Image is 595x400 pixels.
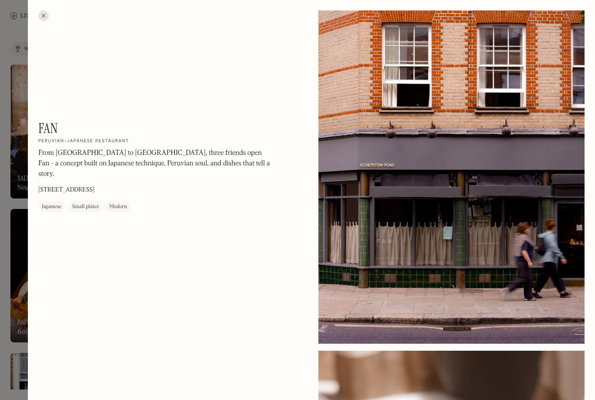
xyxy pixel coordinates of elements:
[38,186,95,195] p: [STREET_ADDRESS]
[42,203,61,212] div: Japanese
[109,203,127,212] div: Modern
[72,203,99,212] div: Small plates
[38,120,58,137] h1: Fan
[38,139,129,145] h2: Peruvian-Japanese restaurant
[38,148,274,180] p: From [GEOGRAPHIC_DATA] to [GEOGRAPHIC_DATA], three friends open Fan - a concept built on Japanese...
